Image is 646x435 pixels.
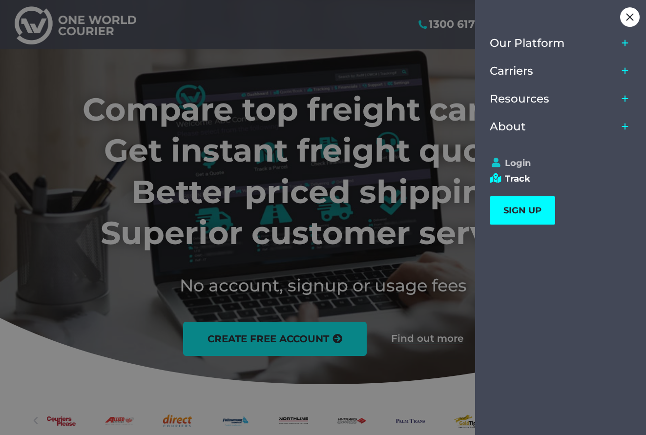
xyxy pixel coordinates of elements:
[490,173,623,184] a: Track
[490,85,618,113] a: Resources
[490,196,555,225] a: SIGN UP
[490,29,618,57] a: Our Platform
[490,64,533,78] span: Carriers
[490,158,623,168] a: Login
[503,205,542,216] span: SIGN UP
[490,37,564,50] span: Our Platform
[490,92,549,105] span: Resources
[490,57,618,85] a: Carriers
[490,120,526,133] span: About
[490,113,618,141] a: About
[620,7,640,27] div: Close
